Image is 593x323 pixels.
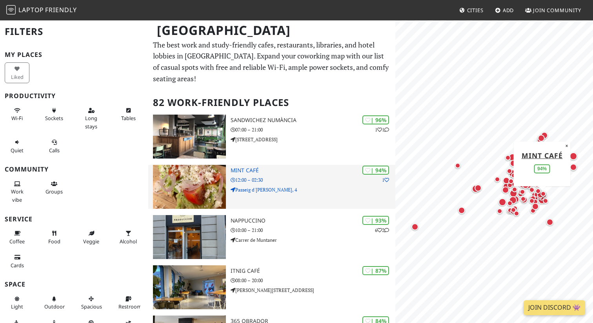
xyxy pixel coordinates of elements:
p: 1 [382,176,389,184]
span: Add [503,7,514,14]
span: Power sockets [45,115,63,122]
span: Veggie [83,238,99,245]
div: Map marker [497,197,508,208]
div: Map marker [473,183,483,193]
div: Map marker [520,180,531,190]
div: Map marker [505,181,515,190]
button: Tables [116,104,141,125]
span: Spacious [81,303,102,310]
a: Cities [456,3,487,17]
div: Map marker [524,181,533,191]
div: Map marker [503,153,513,162]
span: Food [48,238,60,245]
p: [STREET_ADDRESS] [231,136,395,143]
button: Wi-Fi [5,104,29,125]
h3: SandwiChez Numància [231,117,395,124]
div: Map marker [541,196,550,206]
div: Map marker [410,222,420,232]
p: Passeig d'[PERSON_NAME], 4 [231,186,395,193]
button: Spacious [79,292,104,313]
button: Coffee [5,227,29,248]
div: Map marker [535,136,544,145]
div: Map marker [568,151,579,162]
span: Join Community [533,7,581,14]
h3: Space [5,281,144,288]
div: | 96% [362,115,389,124]
div: Map marker [537,193,546,203]
p: 10:00 – 21:00 [231,226,395,234]
div: Map marker [453,161,462,170]
div: Map marker [508,195,518,206]
h3: My Places [5,51,144,58]
img: Mint Café [153,165,226,209]
button: Close popup [563,141,570,150]
button: Veggie [79,227,104,248]
div: Map marker [518,187,527,197]
p: 07:00 – 21:00 [231,126,395,133]
button: Quiet [5,136,29,157]
p: 12:00 – 02:30 [231,176,395,184]
div: Map marker [506,206,515,215]
span: Long stays [85,115,97,130]
h1: [GEOGRAPHIC_DATA] [151,20,394,41]
div: | 93% [362,216,389,225]
p: Carrer de Muntaner [231,236,395,244]
div: Map marker [536,133,546,143]
a: SandwiChez Numància | 96% 11 SandwiChez Numància 07:00 – 21:00 [STREET_ADDRESS] [148,115,395,159]
div: Map marker [538,189,548,199]
div: Map marker [519,195,529,205]
button: Work vibe [5,177,29,206]
div: Map marker [508,188,519,199]
div: Map marker [508,158,518,168]
div: Map marker [505,166,514,176]
div: Map marker [506,177,516,186]
span: Alcohol [120,238,137,245]
button: Restroom [116,292,141,313]
button: Alcohol [116,227,141,248]
div: Map marker [493,175,502,184]
div: Map marker [533,186,543,196]
span: Quiet [11,147,24,154]
div: Map marker [529,177,540,187]
h3: Itnig Café [231,268,395,274]
div: Map marker [501,175,511,186]
a: Itnig Café | 87% Itnig Café 08:00 – 20:00 [PERSON_NAME][STREET_ADDRESS] [148,265,395,309]
span: People working [11,188,24,203]
span: Cities [467,7,484,14]
span: Credit cards [11,262,24,269]
a: Add [492,3,517,17]
h2: 82 Work-Friendly Places [153,91,391,115]
div: Map marker [528,193,538,203]
h2: Filters [5,20,144,44]
span: Friendly [45,5,76,14]
a: Mint Café | 94% 1 Mint Café 12:00 – 02:30 Passeig d'[PERSON_NAME], 4 [148,165,395,209]
a: Nappuccino | 93% 62 Nappuccino 10:00 – 21:00 Carrer de Muntaner [148,215,395,259]
div: Map marker [509,206,518,215]
button: Light [5,292,29,313]
div: Map marker [512,209,521,218]
div: Map marker [510,185,519,194]
p: 6 2 [375,226,389,234]
button: Food [42,227,67,248]
h3: Mint Café [231,167,395,174]
p: 08:00 – 20:00 [231,277,395,284]
span: Restroom [118,303,142,310]
button: Groups [42,177,67,198]
div: | 94% [362,166,389,175]
div: Map marker [500,185,511,195]
span: Video/audio calls [49,147,60,154]
div: Map marker [518,194,528,204]
img: Itnig Café [153,265,226,309]
h3: Productivity [5,92,144,100]
h3: Nappuccino [231,217,395,224]
button: Cards [5,251,29,272]
div: Map marker [505,199,515,208]
img: SandwiChez Numància [153,115,226,159]
div: Map marker [545,217,555,227]
a: LaptopFriendly LaptopFriendly [6,4,77,17]
div: Map marker [505,206,514,216]
div: Map marker [530,201,540,212]
div: | 87% [362,266,389,275]
div: Map marker [532,180,542,190]
span: Work-friendly tables [121,115,136,122]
